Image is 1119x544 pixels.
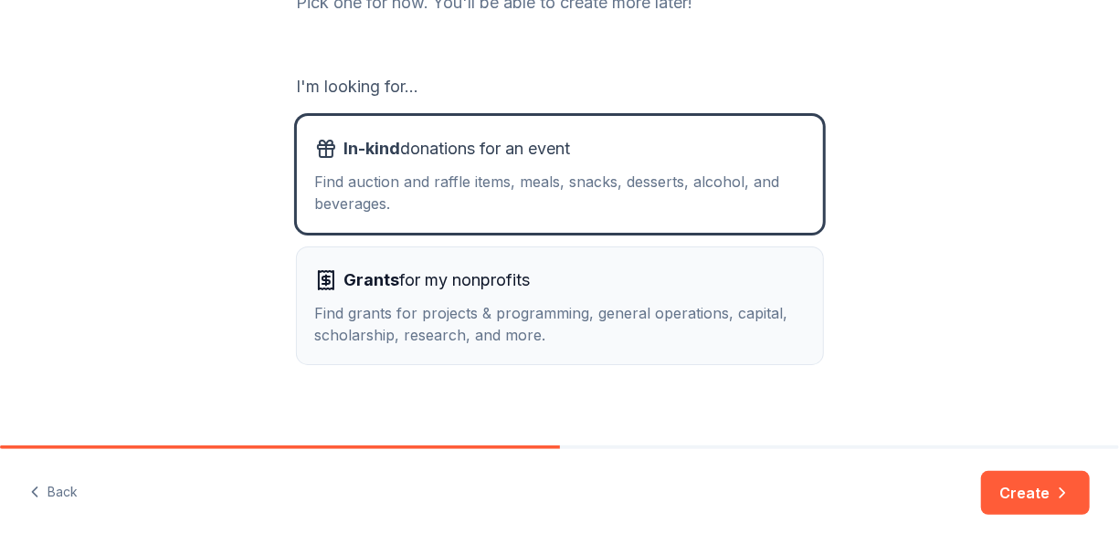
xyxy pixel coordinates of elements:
div: Find auction and raffle items, meals, snacks, desserts, alcohol, and beverages. [315,171,805,214]
button: In-kinddonations for an eventFind auction and raffle items, meals, snacks, desserts, alcohol, and... [297,116,823,233]
span: Grants [344,270,400,289]
span: donations for an event [344,134,571,163]
span: In-kind [344,139,401,158]
button: Grantsfor my nonprofitsFind grants for projects & programming, general operations, capital, schol... [297,247,823,364]
div: I'm looking for... [297,72,823,101]
span: for my nonprofits [344,266,531,295]
div: Find grants for projects & programming, general operations, capital, scholarship, research, and m... [315,302,805,346]
button: Create [981,471,1090,515]
button: Back [29,474,78,512]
